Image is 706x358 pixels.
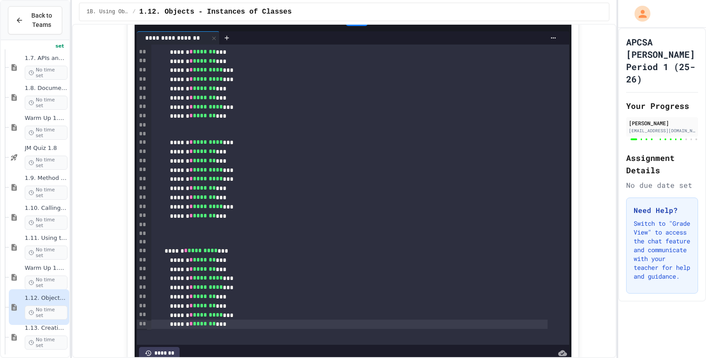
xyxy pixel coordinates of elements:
[25,85,68,92] span: 1.8. Documentation with Comments and Preconditions
[626,36,698,85] h1: APCSA [PERSON_NAME] Period 1 (25-26)
[25,145,68,152] span: JM Quiz 1.8
[25,156,68,170] span: No time set
[25,324,68,332] span: 1.13. Creating and Initializing Objects: Constructors
[625,4,653,24] div: My Account
[626,100,698,112] h2: Your Progress
[25,295,68,302] span: 1.12. Objects - Instances of Classes
[29,11,55,30] span: Back to Teams
[25,96,68,110] span: No time set
[25,205,68,212] span: 1.10. Calling Class Methods
[25,66,68,80] span: No time set
[629,119,695,127] div: [PERSON_NAME]
[25,265,68,272] span: Warm Up 1.10-1.11
[25,55,68,62] span: 1.7. APIs and Libraries
[86,8,129,15] span: 1B. Using Objects
[626,152,698,176] h2: Assignment Details
[25,306,68,320] span: No time set
[25,186,68,200] span: No time set
[25,246,68,260] span: No time set
[139,7,292,17] span: 1.12. Objects - Instances of Classes
[25,276,68,290] span: No time set
[25,126,68,140] span: No time set
[634,219,691,281] p: Switch to "Grade View" to access the chat feature and communicate with your teacher for help and ...
[132,8,135,15] span: /
[25,175,68,182] span: 1.9. Method Signatures
[629,127,695,134] div: [EMAIL_ADDRESS][DOMAIN_NAME]
[25,235,68,242] span: 1.11. Using the Math Class
[25,336,68,350] span: No time set
[25,115,68,122] span: Warm Up 1.7-1.8
[8,6,62,34] button: Back to Teams
[25,216,68,230] span: No time set
[626,180,698,190] div: No due date set
[634,205,691,216] h3: Need Help?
